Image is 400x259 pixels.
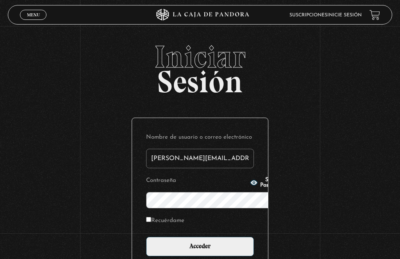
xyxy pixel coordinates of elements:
[289,13,327,18] a: Suscripciones
[146,175,248,186] label: Contraseña
[260,177,283,188] span: Show Password
[8,41,392,72] span: Iniciar
[146,132,254,143] label: Nombre de usuario o correo electrónico
[8,41,392,91] h2: Sesión
[327,13,362,18] a: Inicie sesión
[27,12,40,17] span: Menu
[24,19,43,25] span: Cerrar
[370,10,380,20] a: View your shopping cart
[146,217,151,222] input: Recuérdame
[250,177,283,188] button: Show Password
[146,215,184,226] label: Recuérdame
[146,237,254,256] input: Acceder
